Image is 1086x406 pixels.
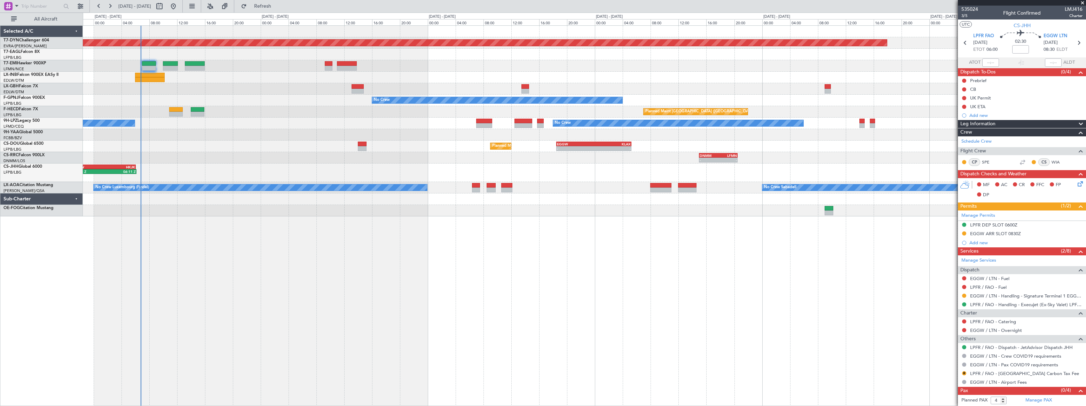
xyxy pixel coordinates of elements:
[970,276,1009,281] a: EGGW / LTN - Fuel
[930,14,957,20] div: [DATE] - [DATE]
[118,3,151,9] span: [DATE] - [DATE]
[1052,159,1067,165] a: WIA
[3,135,22,141] a: FCBB/BZV
[961,13,978,19] span: 3/5
[262,14,289,20] div: [DATE] - [DATE]
[3,101,22,106] a: LFPB/LBG
[960,128,972,136] span: Crew
[902,19,929,25] div: 20:00
[3,50,40,54] a: T7-EAGLFalcon 8X
[960,202,977,210] span: Permits
[970,284,1007,290] a: LPFR / FAO - Fuel
[3,38,19,42] span: T7-DYN
[874,19,902,25] div: 16:00
[3,84,38,88] a: LX-GBHFalcon 7X
[706,19,734,25] div: 16:00
[960,247,978,255] span: Services
[8,14,76,25] button: All Aircraft
[986,46,998,53] span: 06:00
[1001,182,1007,189] span: AC
[982,159,998,165] a: SPE
[3,84,19,88] span: LX-GBH
[969,158,980,166] div: CP
[3,165,42,169] a: CS-JHHGlobal 6000
[105,169,136,174] div: 06:11 Z
[1044,33,1067,40] span: EGGW LTN
[764,182,796,193] div: No Crew Sabadell
[429,14,456,20] div: [DATE] - [DATE]
[3,119,40,123] a: 9H-LPZLegacy 500
[3,142,20,146] span: CS-DOU
[74,169,105,174] div: 21:08 Z
[762,19,790,25] div: 00:00
[969,240,1083,246] div: Add new
[3,96,45,100] a: F-GPNJFalcon 900EX
[555,118,571,128] div: No Crew
[3,73,58,77] a: LX-INBFalcon 900EX EASy II
[970,371,1079,376] a: LPFR / FAO - [GEOGRAPHIC_DATA] Carbon Tax Fee
[960,266,979,274] span: Dispatch
[3,147,22,152] a: LFPB/LBG
[651,19,678,25] div: 08:00
[1065,13,1083,19] span: Charter
[960,68,995,76] span: Dispatch To-Dos
[962,371,966,375] button: R
[3,96,18,100] span: F-GPNJ
[960,147,986,155] span: Flight Crew
[428,19,456,25] div: 00:00
[594,146,631,151] div: -
[718,158,737,162] div: -
[483,19,511,25] div: 08:00
[3,73,17,77] span: LX-INB
[248,4,277,9] span: Refresh
[623,19,651,25] div: 04:00
[970,379,1027,385] a: EGGW / LTN - Airport Fees
[960,309,977,317] span: Charter
[1015,38,1026,45] span: 02:30
[678,19,706,25] div: 12:00
[970,104,985,110] div: UK ETA
[3,107,38,111] a: F-HECDFalcon 7X
[261,19,289,25] div: 00:00
[3,112,22,118] a: LFPB/LBG
[492,141,602,151] div: Planned Maint [GEOGRAPHIC_DATA] ([GEOGRAPHIC_DATA])
[1025,397,1052,404] a: Manage PAX
[344,19,372,25] div: 12:00
[818,19,846,25] div: 08:00
[1061,247,1071,255] span: (2/8)
[790,19,818,25] div: 04:00
[3,158,25,164] a: DNMM/LOS
[1065,6,1083,13] span: LMJ416
[149,19,177,25] div: 08:00
[557,146,594,151] div: -
[595,19,623,25] div: 00:00
[3,206,20,210] span: OE-FOG
[1003,9,1041,17] div: Flight Confirmed
[957,19,985,25] div: 04:00
[289,19,316,25] div: 04:00
[94,19,121,25] div: 00:00
[970,95,991,101] div: UK Permit
[970,293,1083,299] a: EGGW / LTN - Handling - Signature Terminal 1 EGGW / LTN
[961,6,978,13] span: 535024
[700,158,718,162] div: -
[929,19,957,25] div: 00:00
[983,192,989,199] span: DP
[1038,158,1050,166] div: CS
[846,19,874,25] div: 12:00
[973,33,994,40] span: LPFR FAO
[3,43,47,49] a: EVRA/[PERSON_NAME]
[718,153,737,158] div: LFMN
[567,19,595,25] div: 20:00
[3,107,19,111] span: F-HECD
[961,212,995,219] a: Manage Permits
[3,124,24,129] a: LFMD/CEQ
[1061,387,1071,394] span: (0/4)
[539,19,567,25] div: 16:00
[456,19,483,25] div: 04:00
[970,344,1073,350] a: LPFR / FAO - Dispatch - JetAdvisor Dispatch JHH
[961,257,996,264] a: Manage Services
[960,120,995,128] span: Leg Information
[3,183,53,187] a: LX-AOACitation Mustang
[970,78,986,83] div: Prebrief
